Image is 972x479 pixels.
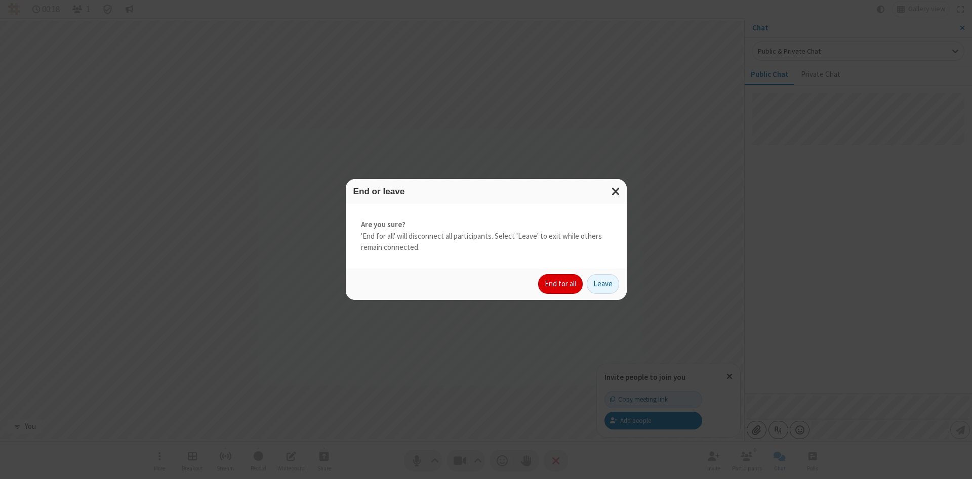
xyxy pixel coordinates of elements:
[353,187,619,196] h3: End or leave
[361,219,612,231] strong: Are you sure?
[346,204,627,269] div: 'End for all' will disconnect all participants. Select 'Leave' to exit while others remain connec...
[587,274,619,294] button: Leave
[538,274,583,294] button: End for all
[605,179,627,204] button: Close modal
